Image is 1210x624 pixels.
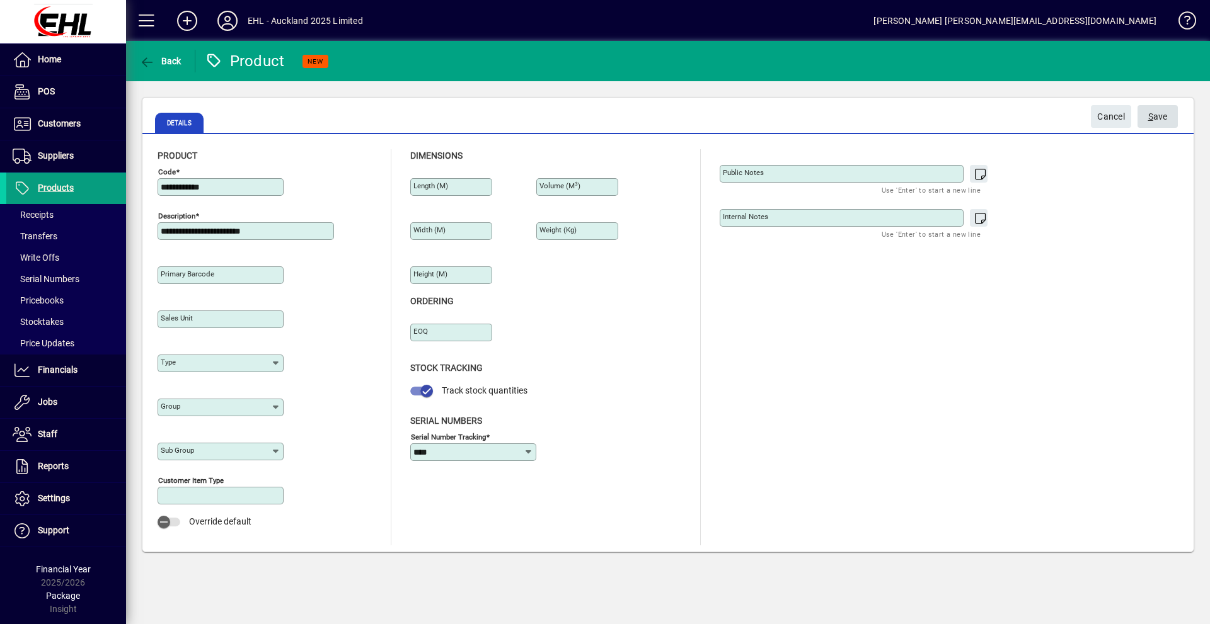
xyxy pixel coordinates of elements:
mat-label: Type [161,358,176,366]
mat-label: Length (m) [413,181,448,190]
span: Settings [38,493,70,503]
span: Back [139,56,181,66]
span: Dimensions [410,150,463,161]
mat-label: Group [161,402,180,411]
a: Home [6,44,126,76]
a: Pricebooks [6,290,126,311]
a: Settings [6,483,126,514]
sup: 3 [575,181,578,187]
mat-label: Weight (Kg) [539,225,577,234]
span: Support [38,525,69,535]
a: Financials [6,355,126,386]
span: Suppliers [38,150,74,161]
span: Write Offs [13,252,59,263]
a: Stocktakes [6,311,126,332]
mat-label: Sub group [161,446,194,455]
a: POS [6,76,126,108]
span: Home [38,54,61,64]
span: Transfers [13,231,57,241]
span: Override default [189,516,251,526]
span: Products [38,183,74,193]
a: Price Updates [6,332,126,354]
mat-label: Height (m) [413,269,447,278]
a: Suppliers [6,140,126,172]
mat-hint: Use 'Enter' to start a new line [882,183,981,197]
span: Receipts [13,210,54,220]
span: Stock Tracking [410,363,483,373]
span: Jobs [38,397,57,407]
span: Financials [38,365,78,375]
button: Add [167,9,207,32]
span: Reports [38,461,69,471]
span: Product [158,150,197,161]
a: Customers [6,108,126,140]
mat-label: Sales unit [161,314,193,322]
mat-label: Width (m) [413,225,446,234]
mat-label: Primary barcode [161,269,214,278]
app-page-header-button: Back [126,50,195,72]
span: Customers [38,118,81,128]
span: Pricebooks [13,295,64,305]
span: Staff [38,429,57,439]
a: Reports [6,451,126,482]
mat-label: Code [158,167,176,176]
div: Product [205,51,285,71]
a: Jobs [6,387,126,418]
span: Price Updates [13,338,74,348]
mat-label: Volume (m ) [539,181,580,190]
button: Cancel [1091,105,1131,128]
span: Serial Numbers [13,274,79,284]
span: Track stock quantities [442,385,527,395]
mat-label: Customer Item Type [158,476,224,485]
mat-label: Serial Number tracking [411,432,486,441]
span: ave [1148,106,1168,127]
button: Profile [207,9,248,32]
span: NEW [308,57,323,65]
div: [PERSON_NAME] [PERSON_NAME][EMAIL_ADDRESS][DOMAIN_NAME] [873,11,1156,31]
span: Package [46,591,80,601]
mat-label: Public Notes [723,168,764,177]
span: S [1148,111,1153,122]
mat-hint: Use 'Enter' to start a new line [882,227,981,241]
span: Financial Year [36,564,91,574]
a: Support [6,515,126,547]
a: Serial Numbers [6,268,126,290]
a: Write Offs [6,247,126,268]
mat-label: Description [158,212,195,220]
span: Details [155,113,204,133]
a: Knowledge Base [1169,3,1194,43]
button: Save [1138,105,1178,128]
span: Serial Numbers [410,416,482,426]
button: Back [136,50,185,72]
a: Receipts [6,204,126,225]
span: Cancel [1097,106,1125,127]
mat-label: Internal Notes [723,212,768,221]
span: POS [38,86,55,96]
mat-label: EOQ [413,327,428,336]
a: Transfers [6,225,126,247]
a: Staff [6,419,126,450]
div: EHL - Auckland 2025 Limited [248,11,363,31]
span: Stocktakes [13,317,64,327]
span: Ordering [410,296,454,306]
